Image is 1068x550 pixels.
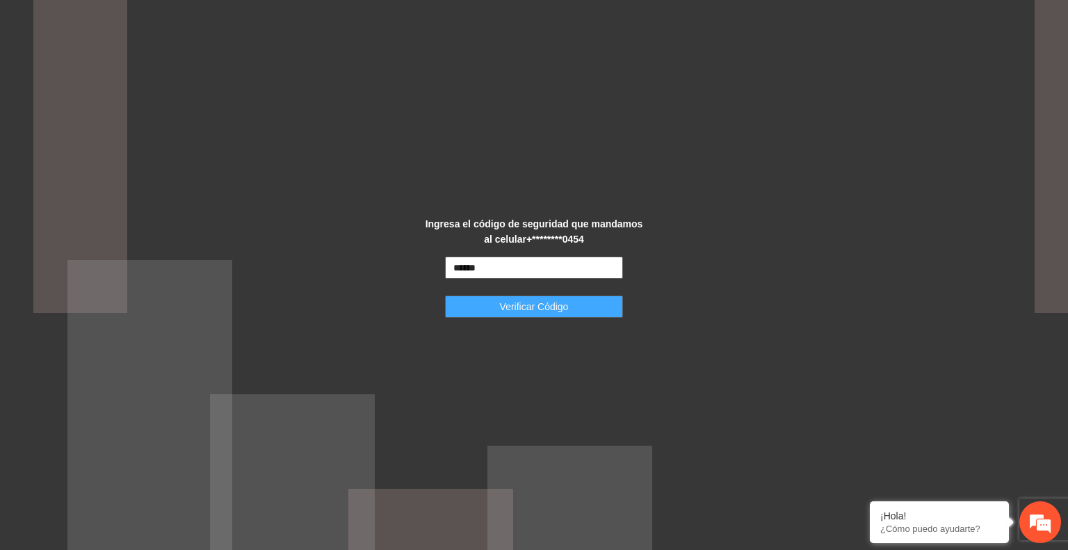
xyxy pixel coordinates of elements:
p: ¿Cómo puedo ayudarte? [880,524,998,534]
div: ¡Hola! [880,510,998,521]
span: Estamos en línea. [81,186,192,326]
textarea: Escriba su mensaje y pulse “Intro” [7,380,265,428]
button: Verificar Código [445,296,623,318]
div: Chatee con nosotros ahora [72,71,234,89]
strong: Ingresa el código de seguridad que mandamos al celular +********0454 [426,218,643,245]
div: Minimizar ventana de chat en vivo [228,7,261,40]
span: Verificar Código [500,299,569,314]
